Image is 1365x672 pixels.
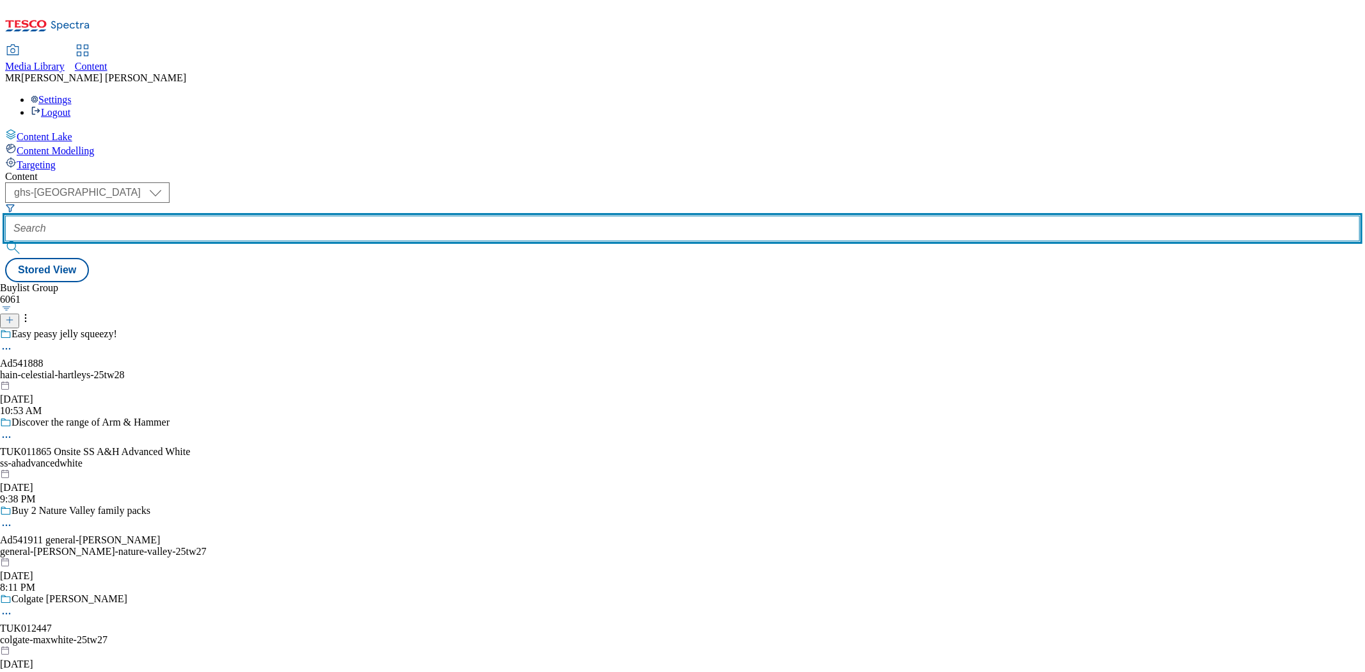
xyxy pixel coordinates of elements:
[12,328,117,340] div: Easy peasy jelly squeezy!
[5,157,1360,171] a: Targeting
[5,216,1360,241] input: Search
[31,107,70,118] a: Logout
[31,94,72,105] a: Settings
[5,143,1360,157] a: Content Modelling
[12,593,127,605] div: Colgate [PERSON_NAME]
[17,145,94,156] span: Content Modelling
[5,72,21,83] span: MR
[5,129,1360,143] a: Content Lake
[17,159,56,170] span: Targeting
[5,258,89,282] button: Stored View
[17,131,72,142] span: Content Lake
[75,61,108,72] span: Content
[75,45,108,72] a: Content
[12,505,150,516] div: Buy 2 Nature Valley family packs
[5,203,15,213] svg: Search Filters
[5,171,1360,182] div: Content
[21,72,186,83] span: [PERSON_NAME] [PERSON_NAME]
[5,61,65,72] span: Media Library
[12,417,170,428] div: Discover the range of Arm & Hammer
[5,45,65,72] a: Media Library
